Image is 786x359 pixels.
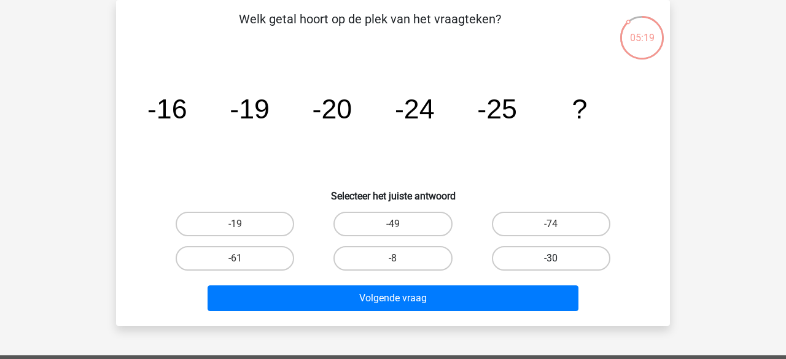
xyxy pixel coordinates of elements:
label: -30 [492,246,610,271]
tspan: -16 [147,93,187,124]
tspan: -24 [395,93,435,124]
tspan: -20 [313,93,352,124]
tspan: ? [572,93,587,124]
p: Welk getal hoort op de plek van het vraagteken? [136,10,604,47]
label: -61 [176,246,294,271]
tspan: -25 [477,93,517,124]
div: 05:19 [619,15,665,45]
button: Volgende vraag [208,285,579,311]
h6: Selecteer het juiste antwoord [136,180,650,202]
label: -74 [492,212,610,236]
label: -19 [176,212,294,236]
label: -49 [333,212,452,236]
tspan: -19 [230,93,270,124]
label: -8 [333,246,452,271]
